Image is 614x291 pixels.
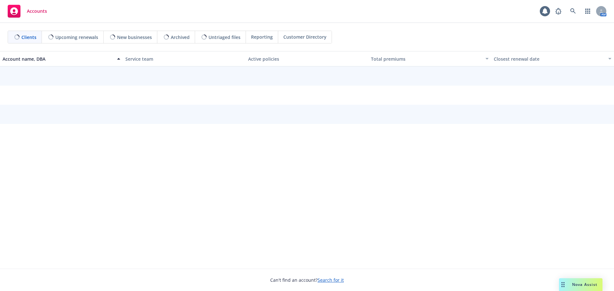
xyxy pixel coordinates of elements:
button: Total premiums [368,51,491,66]
a: Report a Bug [552,5,565,18]
span: New businesses [117,34,152,41]
a: Search [567,5,579,18]
a: Search for it [318,277,344,283]
span: Nova Assist [572,282,597,287]
button: Active policies [246,51,368,66]
div: Account name, DBA [3,56,113,62]
a: Accounts [5,2,50,20]
div: Drag to move [559,278,567,291]
div: Closest renewal date [494,56,604,62]
div: Active policies [248,56,366,62]
span: Untriaged files [209,34,240,41]
div: Total premiums [371,56,482,62]
span: Archived [171,34,190,41]
span: Customer Directory [283,34,327,40]
button: Nova Assist [559,278,602,291]
div: Service team [125,56,243,62]
button: Closest renewal date [491,51,614,66]
span: Upcoming renewals [55,34,98,41]
span: Clients [21,34,36,41]
span: Reporting [251,34,273,40]
span: Accounts [27,9,47,14]
span: Can't find an account? [270,277,344,283]
a: Switch app [581,5,594,18]
button: Service team [123,51,246,66]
